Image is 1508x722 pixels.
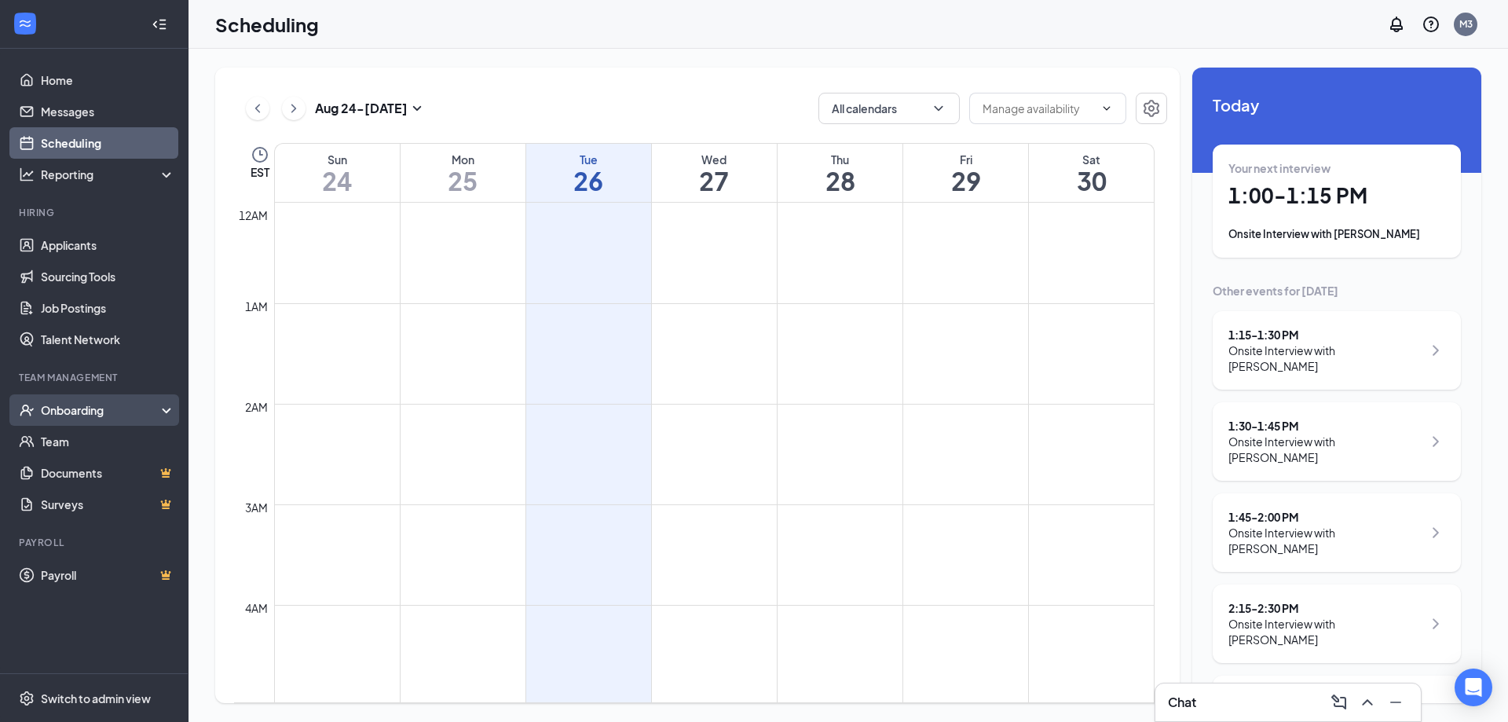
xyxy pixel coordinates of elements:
[250,99,265,118] svg: ChevronLeft
[41,691,151,706] div: Switch to admin view
[41,426,175,457] a: Team
[242,298,271,315] div: 1am
[242,599,271,617] div: 4am
[41,489,175,520] a: SurveysCrown
[1330,693,1349,712] svg: ComposeMessage
[652,152,777,167] div: Wed
[778,167,902,194] h1: 28
[1228,418,1422,434] div: 1:30 - 1:45 PM
[19,536,172,549] div: Payroll
[1355,690,1380,715] button: ChevronUp
[41,96,175,127] a: Messages
[903,144,1028,202] a: August 29, 2025
[41,292,175,324] a: Job Postings
[401,144,525,202] a: August 25, 2025
[1213,93,1461,117] span: Today
[275,144,400,202] a: August 24, 2025
[1383,690,1408,715] button: Minimize
[1142,99,1161,118] svg: Settings
[41,64,175,96] a: Home
[19,167,35,182] svg: Analysis
[17,16,33,31] svg: WorkstreamLogo
[1422,15,1440,34] svg: QuestionInfo
[41,229,175,261] a: Applicants
[931,101,946,116] svg: ChevronDown
[1029,144,1154,202] a: August 30, 2025
[1327,690,1352,715] button: ComposeMessage
[315,100,408,117] h3: Aug 24 - [DATE]
[242,398,271,416] div: 2am
[983,100,1094,117] input: Manage availability
[242,700,271,717] div: 5am
[41,559,175,591] a: PayrollCrown
[236,207,271,224] div: 12am
[1426,432,1445,451] svg: ChevronRight
[1228,182,1445,209] h1: 1:00 - 1:15 PM
[1459,17,1473,31] div: M3
[401,152,525,167] div: Mon
[1358,693,1377,712] svg: ChevronUp
[1228,327,1422,343] div: 1:15 - 1:30 PM
[1228,509,1422,525] div: 1:45 - 2:00 PM
[1387,15,1406,34] svg: Notifications
[1228,434,1422,465] div: Onsite Interview with [PERSON_NAME]
[1228,525,1422,556] div: Onsite Interview with [PERSON_NAME]
[275,167,400,194] h1: 24
[652,167,777,194] h1: 27
[286,99,302,118] svg: ChevronRight
[282,97,306,120] button: ChevronRight
[1213,283,1461,299] div: Other events for [DATE]
[1426,523,1445,542] svg: ChevronRight
[408,99,426,118] svg: SmallChevronDown
[1386,693,1405,712] svg: Minimize
[652,144,777,202] a: August 27, 2025
[275,152,400,167] div: Sun
[778,144,902,202] a: August 28, 2025
[41,127,175,159] a: Scheduling
[526,144,651,202] a: August 26, 2025
[251,164,269,180] span: EST
[246,97,269,120] button: ChevronLeft
[242,499,271,516] div: 3am
[41,324,175,355] a: Talent Network
[1168,694,1196,711] h3: Chat
[19,402,35,418] svg: UserCheck
[41,457,175,489] a: DocumentsCrown
[1100,102,1113,115] svg: ChevronDown
[1426,341,1445,360] svg: ChevronRight
[526,167,651,194] h1: 26
[526,152,651,167] div: Tue
[1029,152,1154,167] div: Sat
[1228,226,1445,242] div: Onsite Interview with [PERSON_NAME]
[1228,343,1422,374] div: Onsite Interview with [PERSON_NAME]
[1426,614,1445,633] svg: ChevronRight
[1228,600,1422,616] div: 2:15 - 2:30 PM
[818,93,960,124] button: All calendarsChevronDown
[401,167,525,194] h1: 25
[251,145,269,164] svg: Clock
[41,402,162,418] div: Onboarding
[41,167,176,182] div: Reporting
[1228,160,1445,176] div: Your next interview
[903,167,1028,194] h1: 29
[1136,93,1167,124] button: Settings
[903,152,1028,167] div: Fri
[215,11,319,38] h1: Scheduling
[19,206,172,219] div: Hiring
[19,371,172,384] div: Team Management
[19,691,35,706] svg: Settings
[778,152,902,167] div: Thu
[152,16,167,32] svg: Collapse
[1455,669,1492,706] div: Open Intercom Messenger
[1228,616,1422,647] div: Onsite Interview with [PERSON_NAME]
[41,261,175,292] a: Sourcing Tools
[1029,167,1154,194] h1: 30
